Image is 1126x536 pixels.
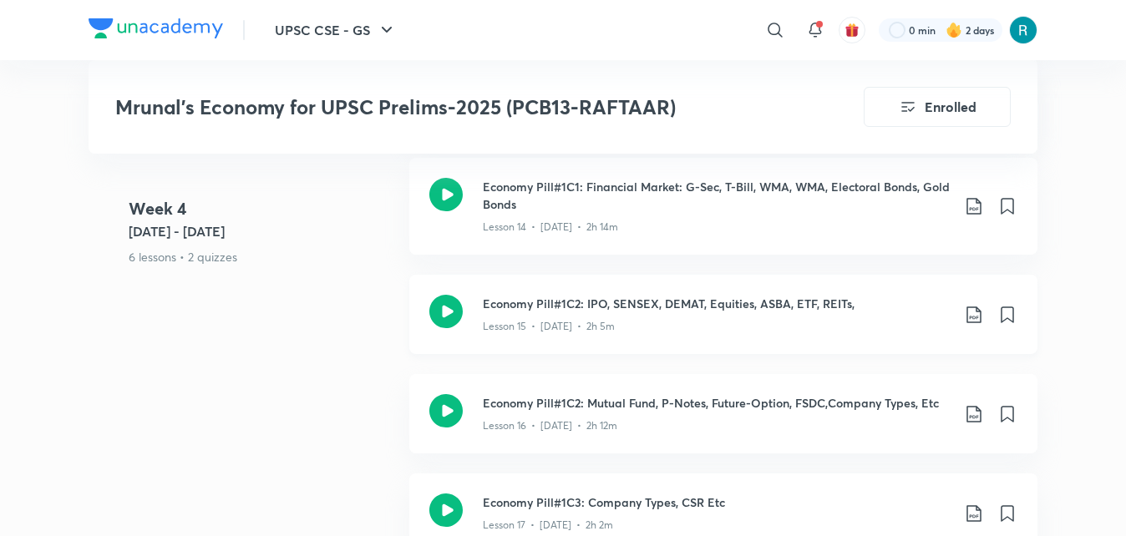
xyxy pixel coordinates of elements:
p: Lesson 17 • [DATE] • 2h 2m [483,518,613,533]
p: Lesson 14 • [DATE] • 2h 14m [483,220,618,235]
h4: Week 4 [129,196,396,221]
button: avatar [839,17,865,43]
img: Rishav Bharadwaj [1009,16,1037,44]
img: streak [946,22,962,38]
a: Company Logo [89,18,223,43]
h3: Economy Pill#1C2: Mutual Fund, P-Notes, Future-Option, FSDC,Company Types, Etc [483,394,951,412]
button: Enrolled [864,87,1011,127]
h3: Economy Pill#1C3: Company Types, CSR Etc [483,493,951,511]
button: UPSC CSE - GS [265,13,407,47]
a: Economy Pill#1C1: Financial Market: G-Sec, T-Bill, WMA, WMA, Electoral Bonds, Gold BondsLesson 14... [409,158,1037,275]
h5: [DATE] - [DATE] [129,221,396,241]
img: avatar [844,23,860,38]
h3: Mrunal’s Economy for UPSC Prelims-2025 (PCB13-RAFTAAR) [115,95,769,119]
p: 6 lessons • 2 quizzes [129,248,396,265]
a: Economy Pill#1C2: IPO, SENSEX, DEMAT, Equities, ASBA, ETF, REITs,Lesson 15 • [DATE] • 2h 5m [409,275,1037,374]
p: Lesson 16 • [DATE] • 2h 12m [483,418,617,433]
h3: Economy Pill#1C2: IPO, SENSEX, DEMAT, Equities, ASBA, ETF, REITs, [483,295,951,312]
a: Economy Pill#1C2: Mutual Fund, P-Notes, Future-Option, FSDC,Company Types, EtcLesson 16 • [DATE] ... [409,374,1037,473]
h3: Economy Pill#1C1: Financial Market: G-Sec, T-Bill, WMA, WMA, Electoral Bonds, Gold Bonds [483,178,951,213]
p: Lesson 15 • [DATE] • 2h 5m [483,319,615,334]
img: Company Logo [89,18,223,38]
